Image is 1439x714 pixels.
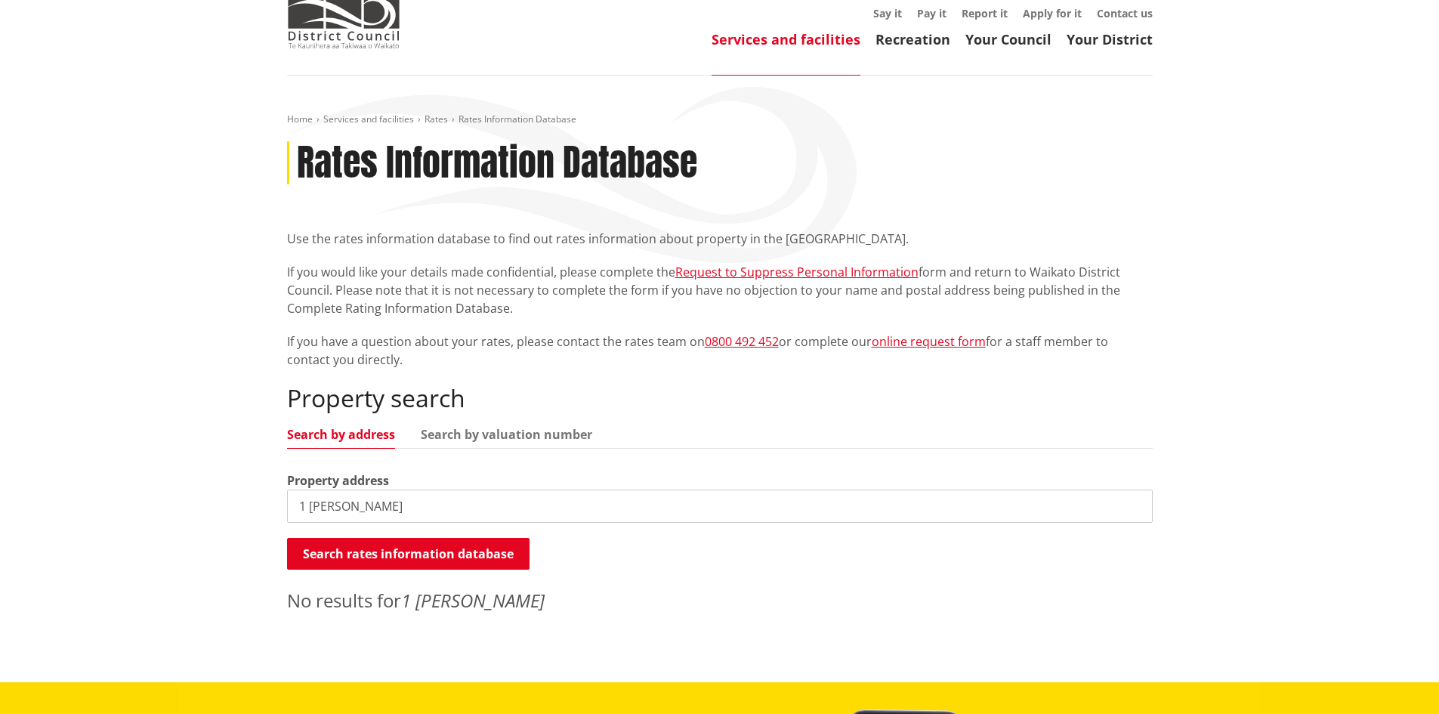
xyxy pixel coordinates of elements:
a: Your Council [965,30,1051,48]
input: e.g. Duke Street NGARUAWAHIA [287,490,1153,523]
a: Recreation [875,30,950,48]
a: online request form [872,333,986,350]
h2: Property search [287,384,1153,413]
a: Services and facilities [712,30,860,48]
nav: breadcrumb [287,113,1153,126]
a: Search by valuation number [421,428,592,440]
a: 0800 492 452 [705,333,779,350]
iframe: Messenger Launcher [1370,651,1424,705]
a: Report it [962,6,1008,20]
label: Property address [287,471,389,490]
p: No results for [287,587,1153,614]
a: Request to Suppress Personal Information [675,264,919,280]
a: Search by address [287,428,395,440]
a: Services and facilities [323,113,414,125]
h1: Rates Information Database [297,141,697,185]
p: If you would like your details made confidential, please complete the form and return to Waikato ... [287,263,1153,317]
p: If you have a question about your rates, please contact the rates team on or complete our for a s... [287,332,1153,369]
a: Rates [425,113,448,125]
button: Search rates information database [287,538,530,570]
p: Use the rates information database to find out rates information about property in the [GEOGRAPHI... [287,230,1153,248]
span: Rates Information Database [459,113,576,125]
em: 1 [PERSON_NAME] [401,588,545,613]
a: Home [287,113,313,125]
a: Say it [873,6,902,20]
a: Your District [1067,30,1153,48]
a: Pay it [917,6,946,20]
a: Apply for it [1023,6,1082,20]
a: Contact us [1097,6,1153,20]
